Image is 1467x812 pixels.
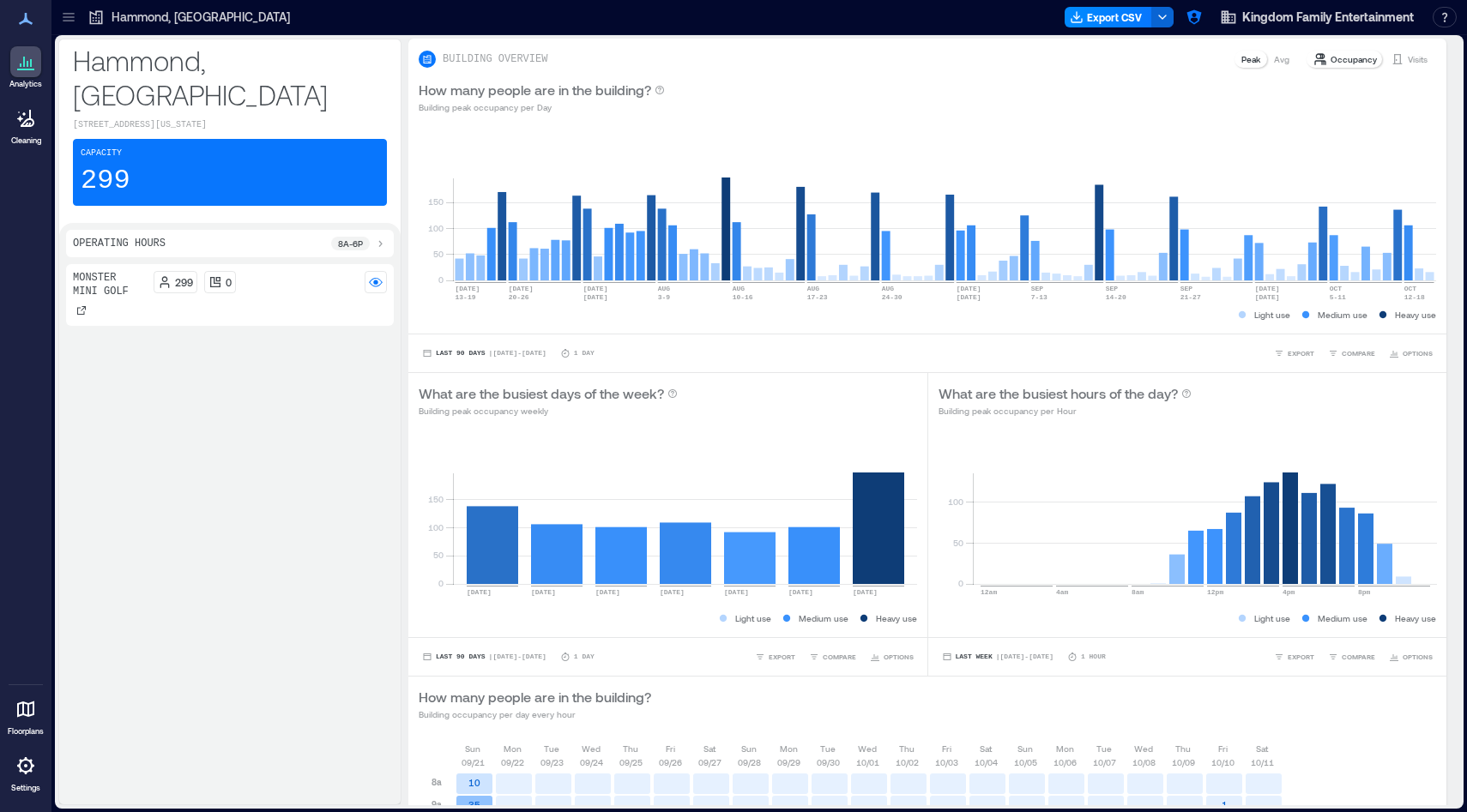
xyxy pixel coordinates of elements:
[73,118,387,132] p: [STREET_ADDRESS][US_STATE]
[1254,611,1290,625] p: Light use
[780,742,798,755] p: Mon
[1218,742,1228,755] p: Fri
[1331,52,1377,66] p: Occupancy
[1385,345,1436,362] button: OPTIONS
[1132,588,1144,596] text: 8am
[823,652,856,662] span: COMPARE
[338,237,363,250] p: 8a - 6p
[11,135,41,146] p: Cleaning
[1403,348,1433,358] span: OPTIONS
[623,742,638,755] p: Thu
[1093,755,1116,769] p: 10/07
[1065,7,1152,27] button: Export CSV
[884,652,914,662] span: OPTIONS
[1408,52,1428,66] p: Visits
[595,588,620,596] text: [DATE]
[433,249,444,259] tspan: 50
[939,383,1178,404] p: What are the busiest hours of the day?
[1056,742,1074,755] p: Mon
[1031,285,1044,292] text: SEP
[432,775,442,789] p: 8a
[1403,652,1433,662] span: OPTIONS
[952,538,963,548] tspan: 50
[817,755,840,769] p: 09/30
[1242,9,1414,26] span: Kingdom Family Entertainment
[980,742,992,755] p: Sat
[428,196,444,207] tspan: 150
[428,522,444,532] tspan: 100
[455,293,475,301] text: 13-19
[1274,52,1289,66] p: Avg
[1288,348,1314,358] span: EXPORT
[433,550,444,560] tspan: 50
[1017,742,1033,755] p: Sun
[935,755,958,769] p: 10/03
[698,755,721,769] p: 09/27
[504,742,522,755] p: Mon
[899,742,915,755] p: Thu
[468,799,480,810] text: 35
[419,345,550,362] button: Last 90 Days |[DATE]-[DATE]
[73,237,166,250] p: Operating Hours
[1255,285,1280,292] text: [DATE]
[175,275,193,289] p: 299
[896,755,919,769] p: 10/02
[1395,611,1436,625] p: Heavy use
[733,293,753,301] text: 10-16
[1256,742,1268,755] p: Sat
[666,742,675,755] p: Fri
[1241,52,1260,66] p: Peak
[465,742,480,755] p: Sun
[1342,652,1375,662] span: COMPARE
[73,43,387,111] p: Hammond, [GEOGRAPHIC_DATA]
[1255,293,1280,301] text: [DATE]
[1132,755,1156,769] p: 10/08
[419,100,665,114] p: Building peak occupancy per Day
[419,383,664,404] p: What are the busiest days of the week?
[455,285,480,292] text: [DATE]
[501,755,524,769] p: 09/22
[574,652,595,662] p: 1 Day
[738,755,761,769] p: 09/28
[1053,755,1077,769] p: 10/06
[947,496,963,507] tspan: 100
[419,687,651,707] p: How many people are in the building?
[4,41,47,94] a: Analytics
[1404,285,1417,292] text: OCT
[81,147,122,160] p: Capacity
[574,348,595,358] p: 1 Day
[788,588,813,596] text: [DATE]
[1180,293,1201,301] text: 21-27
[703,742,715,755] p: Sat
[467,588,492,596] text: [DATE]
[8,726,44,737] p: Floorplans
[1222,799,1228,810] text: 1
[1358,588,1371,596] text: 8pm
[856,755,879,769] p: 10/01
[226,275,232,289] p: 0
[957,293,981,301] text: [DATE]
[1330,285,1343,292] text: OCT
[468,777,480,788] text: 10
[806,648,860,665] button: COMPARE
[438,578,444,588] tspan: 0
[858,742,877,755] p: Wed
[853,588,878,596] text: [DATE]
[1342,348,1375,358] span: COMPARE
[939,648,1057,665] button: Last Week |[DATE]-[DATE]
[5,745,46,798] a: Settings
[1385,648,1436,665] button: OPTIONS
[942,742,951,755] p: Fri
[1318,611,1367,625] p: Medium use
[658,293,671,301] text: 3-9
[11,783,40,793] p: Settings
[1318,308,1367,322] p: Medium use
[1395,308,1436,322] p: Heavy use
[509,285,534,292] text: [DATE]
[419,648,550,665] button: Last 90 Days |[DATE]-[DATE]
[939,404,1192,418] p: Building peak occupancy per Hour
[1254,308,1290,322] p: Light use
[462,755,485,769] p: 09/21
[807,293,828,301] text: 17-23
[619,755,643,769] p: 09/25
